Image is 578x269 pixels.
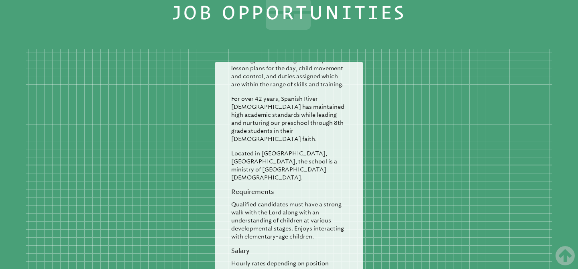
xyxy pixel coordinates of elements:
h1: Job Opportunities [83,7,495,36]
p: Qualified candidates must have a strong walk with the Lord along with an understanding of childre... [231,200,347,240]
p: Hourly rates depending on position [231,259,347,267]
p: Located in [GEOGRAPHIC_DATA], [GEOGRAPHIC_DATA], the school is a ministry of [GEOGRAPHIC_DATA][DE... [231,149,347,181]
p: For over 42 years, Spanish River [DEMOGRAPHIC_DATA] has maintained high academic standards while ... [231,95,347,143]
h3: Requirements [231,188,347,196]
h3: Salary [231,247,347,255]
